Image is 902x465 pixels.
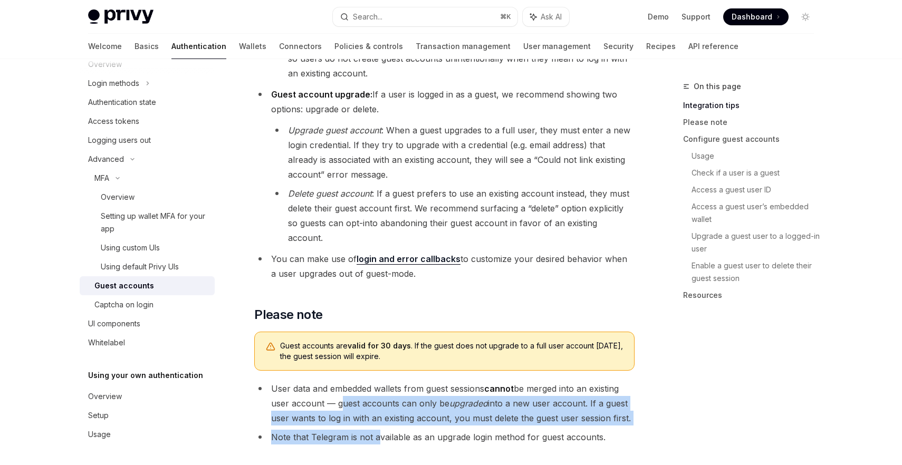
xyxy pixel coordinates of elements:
[80,112,215,131] a: Access tokens
[88,409,109,422] div: Setup
[88,9,153,24] img: light logo
[254,251,635,281] li: You can make use of to customize your desired behavior when a user upgrades out of guest-mode.
[683,114,822,131] a: Please note
[692,164,822,181] a: Check if a user is a guest
[353,11,382,23] div: Search...
[88,317,140,330] div: UI components
[80,93,215,112] a: Authentication state
[88,336,125,349] div: Whitelabel
[80,406,215,425] a: Setup
[692,181,822,198] a: Access a guest user ID
[333,7,517,26] button: Search...⌘K
[80,425,215,444] a: Usage
[80,333,215,352] a: Whitelabel
[288,125,381,135] em: Upgrade guest account
[692,148,822,164] a: Usage
[288,188,372,199] em: Delete guest account
[88,134,151,147] div: Logging users out
[500,13,511,21] span: ⌘ K
[80,131,215,150] a: Logging users out
[239,34,266,59] a: Wallets
[683,131,822,148] a: Configure guest accounts
[101,210,208,235] div: Setting up wallet MFA for your app
[80,314,215,333] a: UI components
[416,34,511,59] a: Transaction management
[88,369,203,382] h5: Using your own authentication
[80,188,215,207] a: Overview
[88,390,122,403] div: Overview
[692,257,822,287] a: Enable a guest user to delete their guest session
[732,12,772,22] span: Dashboard
[692,228,822,257] a: Upgrade a guest user to a logged-in user
[88,428,111,441] div: Usage
[135,34,159,59] a: Basics
[88,153,124,166] div: Advanced
[648,12,669,22] a: Demo
[101,241,160,254] div: Using custom UIs
[94,172,109,185] div: MFA
[271,123,635,182] li: : When a guest upgrades to a full user, they must enter a new login credential. If they try to up...
[692,198,822,228] a: Access a guest user’s embedded wallet
[94,279,154,292] div: Guest accounts
[80,238,215,257] a: Using custom UIs
[523,7,569,26] button: Ask AI
[348,341,411,350] strong: valid for 30 days
[449,398,488,409] em: upgraded
[541,12,562,22] span: Ask AI
[101,191,135,204] div: Overview
[88,77,139,90] div: Login methods
[603,34,634,59] a: Security
[271,186,635,245] li: : If a guest prefers to use an existing account instead, they must delete their guest account fir...
[94,298,153,311] div: Captcha on login
[688,34,738,59] a: API reference
[797,8,814,25] button: Toggle dark mode
[80,257,215,276] a: Using default Privy UIs
[254,306,322,323] span: Please note
[279,34,322,59] a: Connectors
[80,295,215,314] a: Captcha on login
[357,254,460,265] a: login and error callbacks
[682,12,711,22] a: Support
[683,287,822,304] a: Resources
[101,260,179,273] div: Using default Privy UIs
[80,276,215,295] a: Guest accounts
[334,34,403,59] a: Policies & controls
[88,96,156,109] div: Authentication state
[484,383,514,394] strong: cannot
[523,34,591,59] a: User management
[254,430,635,444] li: Note that Telegram is not available as an upgrade login method for guest accounts.
[254,87,635,245] li: If a user is logged in as a guest, we recommend showing two options: upgrade or delete.
[280,341,623,362] span: Guest accounts are . If the guest does not upgrade to a full user account [DATE], the guest sessi...
[171,34,226,59] a: Authentication
[80,207,215,238] a: Setting up wallet MFA for your app
[88,34,122,59] a: Welcome
[80,387,215,406] a: Overview
[88,115,139,128] div: Access tokens
[265,342,276,352] svg: Warning
[271,89,372,100] strong: Guest account upgrade:
[254,381,635,425] li: User data and embedded wallets from guest sessions be merged into an existing user account — gues...
[683,97,822,114] a: Integration tips
[723,8,789,25] a: Dashboard
[646,34,676,59] a: Recipes
[694,80,741,93] span: On this page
